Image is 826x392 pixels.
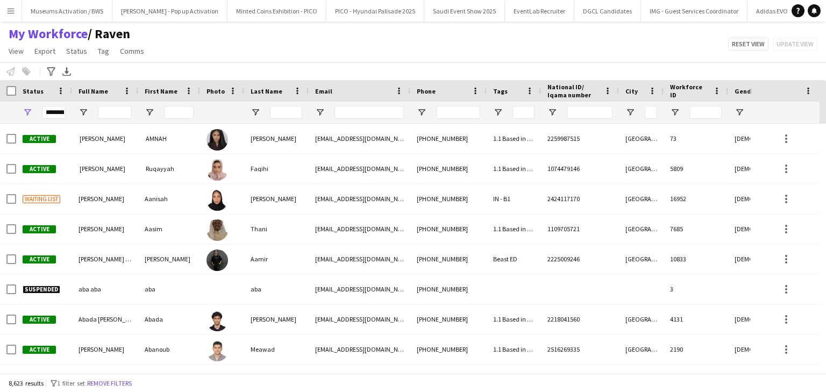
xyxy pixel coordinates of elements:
[227,1,326,22] button: Minted Coins Exhibition - PICO
[138,124,200,153] div: ‏ AMNAH
[619,214,664,244] div: [GEOGRAPHIC_DATA]
[145,87,177,95] span: First Name
[315,108,325,117] button: Open Filter Menu
[410,304,487,334] div: [PHONE_NUMBER]
[326,1,424,22] button: PICO - Hyundai Palisade 2025
[244,334,309,364] div: Meawad
[728,38,768,51] button: Reset view
[23,108,32,117] button: Open Filter Menu
[9,46,24,56] span: View
[138,214,200,244] div: Aasim
[251,108,260,117] button: Open Filter Menu
[436,106,480,119] input: Phone Filter Input
[66,46,87,56] span: Status
[747,1,797,22] button: Adidas EVO
[505,1,574,22] button: EventLab Recruiter
[487,214,541,244] div: 1.1 Based in [GEOGRAPHIC_DATA], 2.1 English Level = 1/3 Poor, Presentable B
[23,195,60,203] span: Waiting list
[619,124,664,153] div: [GEOGRAPHIC_DATA]
[60,65,73,78] app-action-btn: Export XLSX
[619,244,664,274] div: [GEOGRAPHIC_DATA]
[23,225,56,233] span: Active
[728,334,782,364] div: [DEMOGRAPHIC_DATA]
[619,304,664,334] div: [GEOGRAPHIC_DATA]
[79,87,108,95] span: Full Name
[85,377,134,389] button: Remove filters
[79,225,124,233] span: [PERSON_NAME]
[574,1,641,22] button: DGCL Candidates
[23,286,60,294] span: Suspended
[547,108,557,117] button: Open Filter Menu
[410,334,487,364] div: [PHONE_NUMBER]
[138,244,200,274] div: [PERSON_NAME]
[670,108,680,117] button: Open Filter Menu
[79,134,125,142] span: ‏ [PERSON_NAME]
[728,184,782,213] div: [DEMOGRAPHIC_DATA]
[244,184,309,213] div: [PERSON_NAME]
[487,334,541,364] div: 1.1 Based in [GEOGRAPHIC_DATA], 2.3 English Level = 3/3 Excellent , Presentable B
[145,108,154,117] button: Open Filter Menu
[728,244,782,274] div: [DEMOGRAPHIC_DATA]
[79,285,101,293] span: aba aba
[664,274,728,304] div: 3
[79,345,124,353] span: [PERSON_NAME]
[244,214,309,244] div: Thani
[487,154,541,183] div: 1.1 Based in [GEOGRAPHIC_DATA], 2.1 English Level = 1/3 Poor
[334,106,404,119] input: Email Filter Input
[22,1,112,22] button: Museums Activation / BWS
[309,124,410,153] div: [EMAIL_ADDRESS][DOMAIN_NAME]
[487,304,541,334] div: 1.1 Based in [GEOGRAPHIC_DATA], 2.1 English Level = 1/3 Poor, Presentable B
[619,184,664,213] div: [GEOGRAPHIC_DATA]
[206,310,228,331] img: ‏Abada ‏Abu Atta
[164,106,194,119] input: First Name Filter Input
[120,46,144,56] span: Comms
[309,334,410,364] div: [EMAIL_ADDRESS][DOMAIN_NAME]
[34,46,55,56] span: Export
[4,44,28,58] a: View
[62,44,91,58] a: Status
[79,255,171,263] span: [PERSON_NAME] [PERSON_NAME]
[23,87,44,95] span: Status
[9,26,88,42] a: My Workforce
[664,304,728,334] div: 4131
[138,154,200,183] div: ‏ Ruqayyah
[138,184,200,213] div: Aanisah
[619,334,664,364] div: [GEOGRAPHIC_DATA]
[664,334,728,364] div: 2190
[244,154,309,183] div: Faqihi
[251,87,282,95] span: Last Name
[206,129,228,151] img: ‏ AMNAH IDRIS
[98,106,132,119] input: Full Name Filter Input
[664,184,728,213] div: 16952
[728,304,782,334] div: [DEMOGRAPHIC_DATA]
[512,106,535,119] input: Tags Filter Input
[23,165,56,173] span: Active
[417,108,426,117] button: Open Filter Menu
[689,106,722,119] input: Workforce ID Filter Input
[315,87,332,95] span: Email
[98,46,109,56] span: Tag
[728,154,782,183] div: [DEMOGRAPHIC_DATA]
[112,1,227,22] button: [PERSON_NAME] - Pop up Activation
[244,274,309,304] div: aba
[547,134,580,142] span: 2259987515
[57,379,85,387] span: 1 filter set
[309,304,410,334] div: [EMAIL_ADDRESS][DOMAIN_NAME]
[417,87,436,95] span: Phone
[410,154,487,183] div: [PHONE_NUMBER]
[206,87,225,95] span: Photo
[23,316,56,324] span: Active
[625,108,635,117] button: Open Filter Menu
[309,244,410,274] div: [EMAIL_ADDRESS][DOMAIN_NAME]
[547,255,580,263] span: 2225009246
[664,244,728,274] div: 10833
[244,124,309,153] div: [PERSON_NAME]
[670,83,709,99] span: Workforce ID
[664,154,728,183] div: 5809
[735,108,744,117] button: Open Filter Menu
[206,189,228,211] img: Aanisah Schroeder
[410,214,487,244] div: [PHONE_NUMBER]
[206,219,228,241] img: Aasim Thani
[619,154,664,183] div: [GEOGRAPHIC_DATA]
[664,214,728,244] div: 7685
